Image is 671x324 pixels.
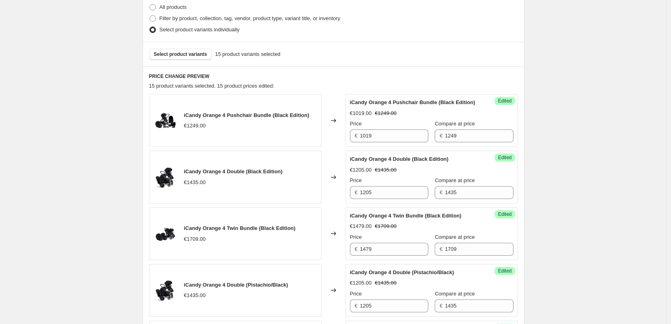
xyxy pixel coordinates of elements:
button: Select product variants [149,49,212,60]
h6: PRICE CHANGE PREVIEW [149,73,518,80]
span: Price [350,234,362,240]
strike: €1249.00 [375,109,397,117]
img: 27d0666b64f23d893766d6f951196234-2000x2800_80x.jpg [153,221,178,246]
span: € [355,246,358,252]
span: iCandy Orange 4 Twin Bundle (Black Edition) [350,213,462,219]
span: All products [160,4,187,10]
span: Edited [498,98,511,104]
span: Select product variants individually [160,27,239,33]
span: € [440,189,442,195]
span: 15 product variants selected [215,50,280,58]
img: Image_1_iCandy_Orange_4_Black_Edition_3_4_Double_80x.jpg [153,165,178,189]
span: Edited [498,211,511,217]
span: iCandy Orange 4 Double (Pistachio/Black) [350,269,454,275]
span: € [355,303,358,309]
span: Filter by product, collection, tag, vendor, product type, variant title, or inventory [160,15,340,21]
div: €1249.00 [184,122,206,130]
span: Price [350,177,362,183]
span: iCandy Orange 4 Double (Black Edition) [350,156,449,162]
span: Compare at price [435,121,475,127]
span: iCandy Orange 4 Double (Pistachio/Black) [184,282,288,288]
div: €1205.00 [350,166,372,174]
span: Compare at price [435,234,475,240]
span: € [440,133,442,139]
div: €1435.00 [184,291,206,299]
span: iCandy Orange 4 Pushchair Bundle (Black Edition) [350,99,475,105]
strike: €1435.00 [375,166,397,174]
div: €1205.00 [350,279,372,287]
span: Compare at price [435,291,475,297]
span: Select product variants [154,51,207,57]
span: iCandy Orange 4 Pushchair Bundle (Black Edition) [184,112,309,118]
span: € [355,189,358,195]
span: iCandy Orange 4 Double (Black Edition) [184,168,283,174]
div: €1019.00 [350,109,372,117]
span: € [355,133,358,139]
span: € [440,303,442,309]
div: €1435.00 [184,178,206,187]
img: Image_1_iCandy_Orange_4_Black_Edition_3_4_Double_80x.jpg [153,278,178,302]
span: iCandy Orange 4 Twin Bundle (Black Edition) [184,225,296,231]
span: Compare at price [435,177,475,183]
img: orange-4-pushchair-bundle-black-edition-1_cbe590cc-ea37-4522-b562-7385155d4aed_80x.jpg [153,109,178,133]
span: Price [350,291,362,297]
span: Price [350,121,362,127]
strike: €1709.00 [375,222,397,230]
span: 15 product variants selected. 15 product prices edited: [149,83,274,89]
span: € [440,246,442,252]
span: Edited [498,154,511,161]
strike: €1435.00 [375,279,397,287]
span: Edited [498,268,511,274]
div: €1479.00 [350,222,372,230]
div: €1709.00 [184,235,206,243]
